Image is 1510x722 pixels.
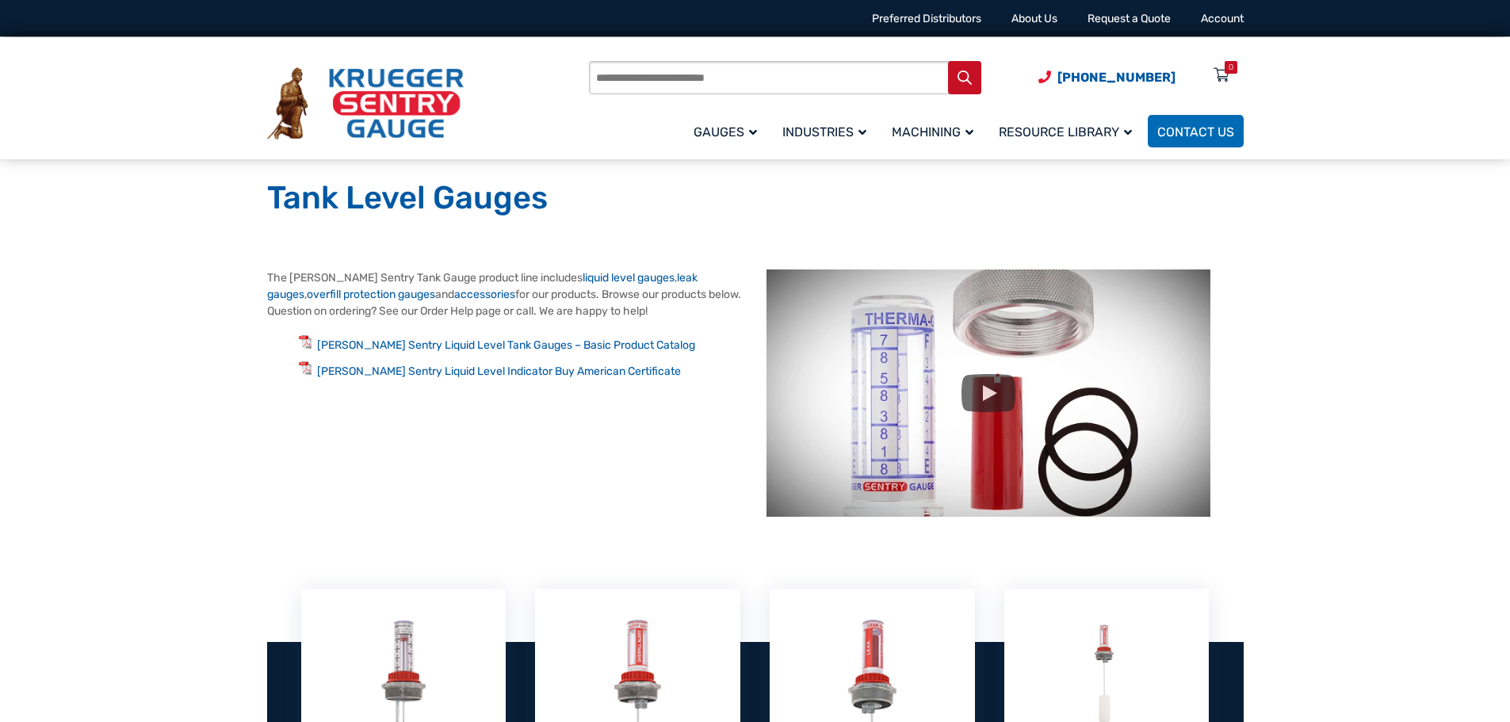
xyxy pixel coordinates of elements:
[1088,12,1171,25] a: Request a Quote
[1157,124,1234,139] span: Contact Us
[989,113,1148,150] a: Resource Library
[267,269,744,319] p: The [PERSON_NAME] Sentry Tank Gauge product line includes , , and for our products. Browse our pr...
[317,365,681,378] a: [PERSON_NAME] Sentry Liquid Level Indicator Buy American Certificate
[1038,67,1176,87] a: Phone Number (920) 434-8860
[882,113,989,150] a: Machining
[999,124,1132,139] span: Resource Library
[267,67,464,140] img: Krueger Sentry Gauge
[583,271,675,285] a: liquid level gauges
[1201,12,1244,25] a: Account
[782,124,866,139] span: Industries
[872,12,981,25] a: Preferred Distributors
[317,338,695,352] a: [PERSON_NAME] Sentry Liquid Level Tank Gauges – Basic Product Catalog
[1148,115,1244,147] a: Contact Us
[307,288,435,301] a: overfill protection gauges
[454,288,515,301] a: accessories
[773,113,882,150] a: Industries
[684,113,773,150] a: Gauges
[766,269,1210,517] img: Tank Level Gauges
[1057,70,1176,85] span: [PHONE_NUMBER]
[1011,12,1057,25] a: About Us
[267,178,1244,218] h1: Tank Level Gauges
[694,124,757,139] span: Gauges
[892,124,973,139] span: Machining
[1229,61,1233,74] div: 0
[267,271,698,301] a: leak gauges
